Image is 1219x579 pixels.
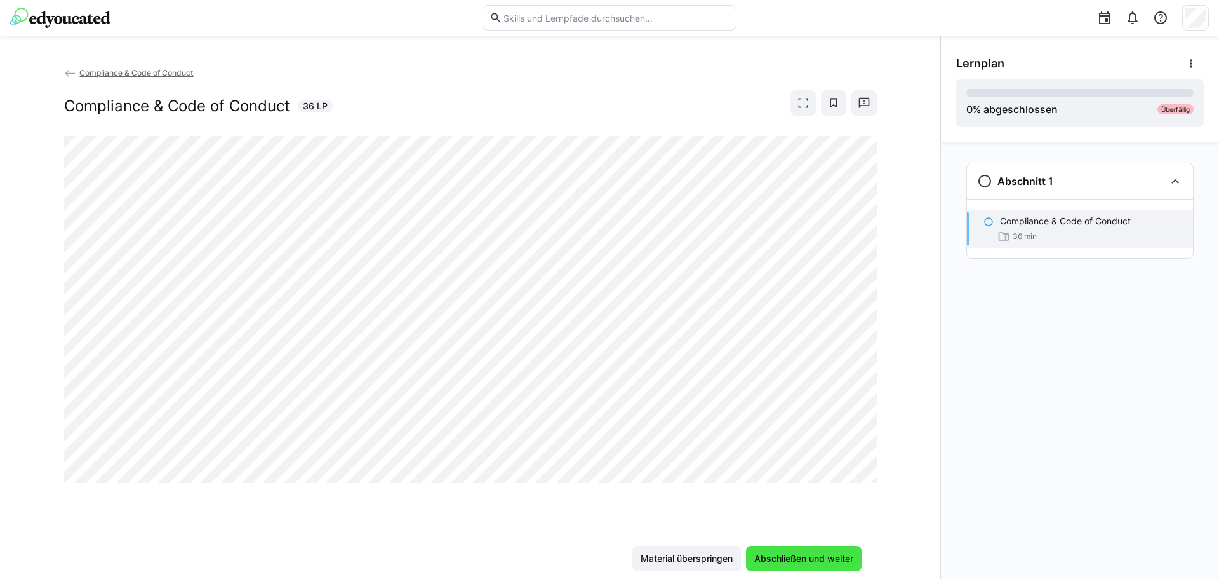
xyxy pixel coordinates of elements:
[1013,231,1037,242] span: 36 min
[639,552,735,565] span: Material überspringen
[1000,215,1131,228] p: Compliance & Code of Conduct
[746,546,862,571] button: Abschließen und weiter
[632,546,741,571] button: Material überspringen
[1157,104,1194,114] div: Überfällig
[502,12,729,24] input: Skills und Lernpfade durchsuchen…
[997,175,1053,187] h3: Abschnitt 1
[956,57,1004,71] span: Lernplan
[79,68,193,78] span: Compliance & Code of Conduct
[966,103,973,116] span: 0
[64,97,290,116] h2: Compliance & Code of Conduct
[752,552,855,565] span: Abschließen und weiter
[303,100,328,112] span: 36 LP
[64,68,194,78] a: Compliance & Code of Conduct
[966,102,1058,117] div: % abgeschlossen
